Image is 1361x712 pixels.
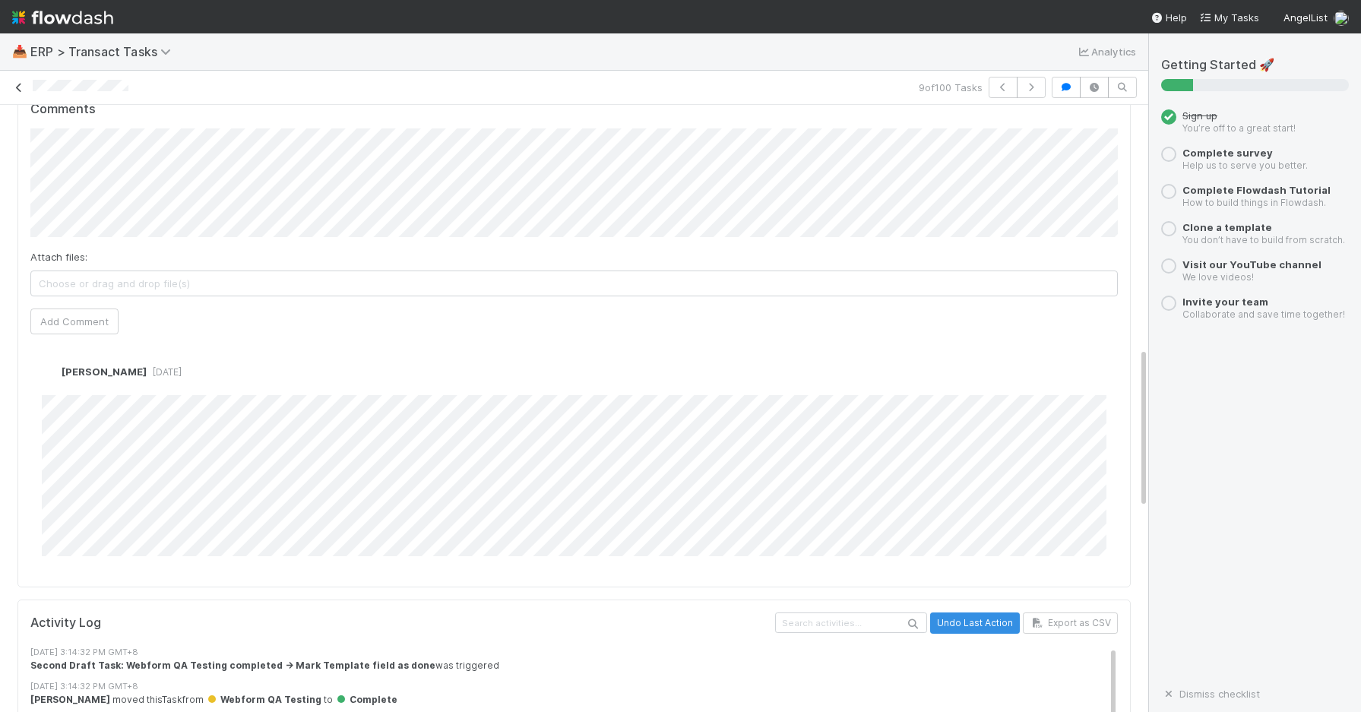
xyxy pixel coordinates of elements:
[1161,58,1349,73] h5: Getting Started 🚀
[30,680,1118,693] div: [DATE] 3:14:32 PM GMT+8
[1182,160,1308,171] small: Help us to serve you better.
[1182,147,1273,159] a: Complete survey
[1334,11,1349,26] img: avatar_11833ecc-818b-4748-aee0-9d6cf8466369.png
[147,366,182,378] span: [DATE]
[775,612,927,633] input: Search activities...
[1182,309,1345,320] small: Collaborate and save time together!
[1199,10,1259,25] a: My Tasks
[30,694,110,705] strong: [PERSON_NAME]
[30,646,1118,659] div: [DATE] 3:14:32 PM GMT+8
[1182,271,1254,283] small: We love videos!
[30,102,1118,117] h5: Comments
[919,80,983,95] span: 9 of 100 Tasks
[930,612,1020,634] button: Undo Last Action
[30,615,772,631] h5: Activity Log
[42,365,57,380] img: avatar_11833ecc-818b-4748-aee0-9d6cf8466369.png
[30,44,179,59] span: ERP > Transact Tasks
[1182,234,1345,245] small: You don’t have to build from scratch.
[30,660,435,671] strong: Second Draft Task: Webform QA Testing completed -> Mark Template field as done
[12,45,27,58] span: 📥
[30,309,119,334] button: Add Comment
[1283,11,1328,24] span: AngelList
[30,659,1118,672] div: was triggered
[1182,258,1321,271] a: Visit our YouTube channel
[1182,184,1331,196] a: Complete Flowdash Tutorial
[1076,43,1136,61] a: Analytics
[1182,109,1217,122] span: Sign up
[1161,688,1260,700] a: Dismiss checklist
[1182,122,1296,134] small: You’re off to a great start!
[206,694,321,705] span: Webform QA Testing
[1023,612,1118,634] button: Export as CSV
[1199,11,1259,24] span: My Tasks
[30,693,1118,707] div: moved this Task from to
[1182,296,1268,308] a: Invite your team
[62,365,147,378] span: [PERSON_NAME]
[30,249,87,264] label: Attach files:
[12,5,113,30] img: logo-inverted-e16ddd16eac7371096b0.svg
[1182,221,1272,233] a: Clone a template
[1151,10,1187,25] div: Help
[1182,197,1326,208] small: How to build things in Flowdash.
[31,271,1117,296] span: Choose or drag and drop file(s)
[335,694,397,705] span: Complete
